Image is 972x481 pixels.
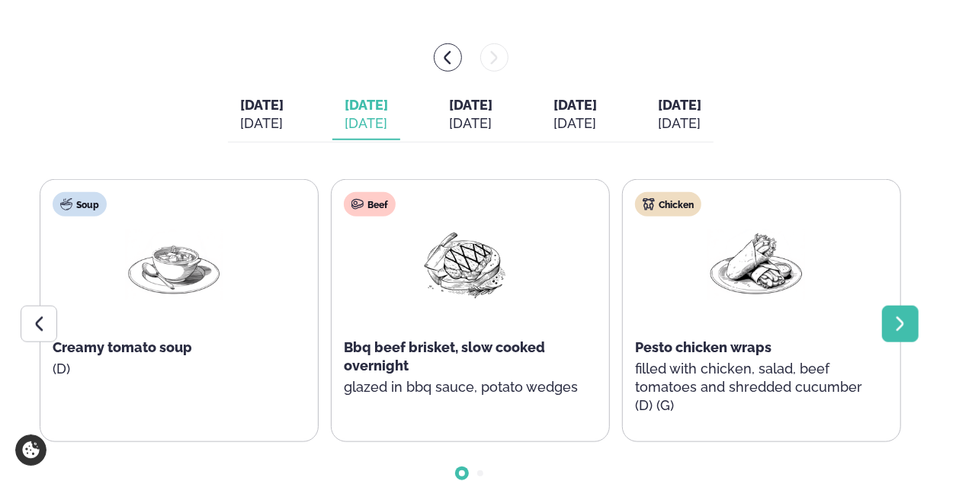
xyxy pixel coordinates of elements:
[416,229,514,300] img: Beef-Meat.png
[228,90,296,140] button: [DATE] [DATE]
[344,378,586,396] p: glazed in bbq sauce, potato wedges
[643,198,655,210] img: chicken.svg
[459,470,465,476] span: Go to slide 1
[125,229,223,300] img: Soup.png
[344,192,396,216] div: Beef
[60,198,72,210] img: soup.svg
[635,192,701,216] div: Chicken
[449,97,492,113] span: [DATE]
[332,90,400,140] button: [DATE] [DATE]
[351,198,364,210] img: beef.svg
[541,90,609,140] button: [DATE] [DATE]
[707,229,805,300] img: Wraps.png
[345,114,388,133] div: [DATE]
[658,97,701,113] span: [DATE]
[53,192,107,216] div: Soup
[53,360,295,378] p: (D)
[15,435,47,466] a: Cookie settings
[240,97,284,113] span: [DATE]
[437,90,505,140] button: [DATE] [DATE]
[635,360,877,415] p: filled with chicken, salad, beef tomatoes and shredded cucumber (D) (G)
[477,470,483,476] span: Go to slide 2
[658,114,701,133] div: [DATE]
[345,97,388,113] span: [DATE]
[344,339,545,374] span: Bbq beef brisket, slow cooked overnight
[449,114,492,133] div: [DATE]
[434,43,462,72] button: menu-btn-left
[635,339,772,355] span: Pesto chicken wraps
[53,339,192,355] span: Creamy tomato soup
[553,97,597,113] span: [DATE]
[480,43,508,72] button: menu-btn-right
[646,90,714,140] button: [DATE] [DATE]
[553,114,597,133] div: [DATE]
[240,114,284,133] div: [DATE]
